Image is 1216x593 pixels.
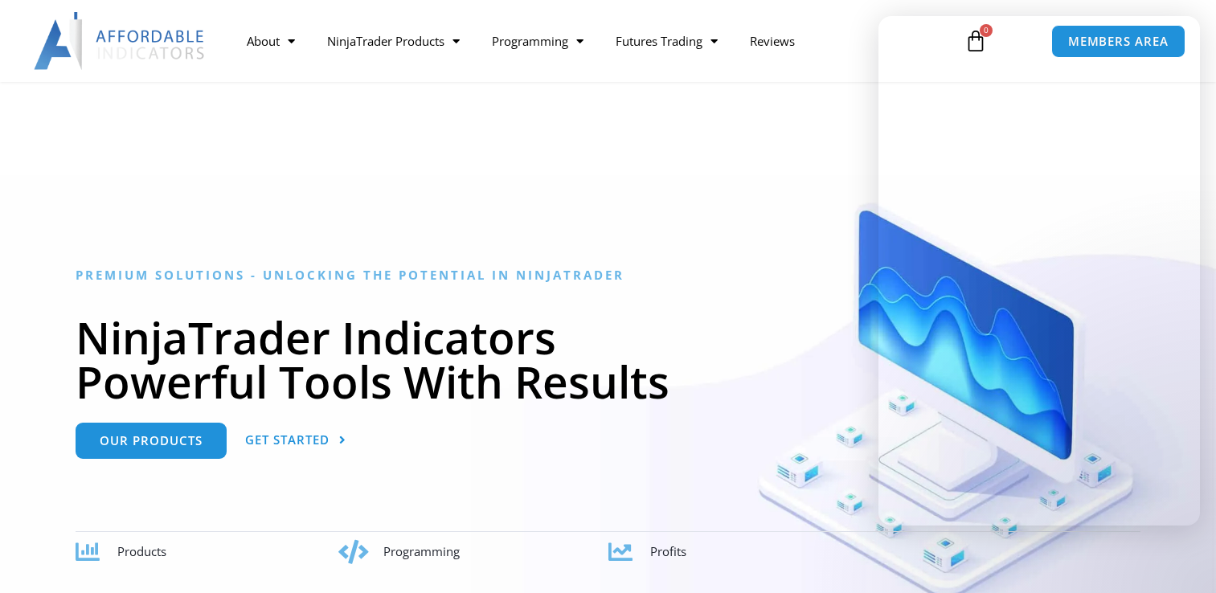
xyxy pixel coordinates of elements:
[383,543,460,559] span: Programming
[600,22,734,59] a: Futures Trading
[245,434,330,446] span: Get Started
[245,423,346,459] a: Get Started
[650,543,686,559] span: Profits
[76,423,227,459] a: Our Products
[476,22,600,59] a: Programming
[311,22,476,59] a: NinjaTrader Products
[76,268,1140,283] h6: Premium Solutions - Unlocking the Potential in NinjaTrader
[100,435,203,447] span: Our Products
[878,16,1200,526] iframe: Intercom live chat
[34,12,207,70] img: LogoAI | Affordable Indicators – NinjaTrader
[76,315,1140,403] h1: NinjaTrader Indicators Powerful Tools With Results
[117,543,166,559] span: Products
[734,22,811,59] a: Reviews
[231,22,311,59] a: About
[231,22,948,59] nav: Menu
[1161,538,1200,577] iframe: Intercom live chat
